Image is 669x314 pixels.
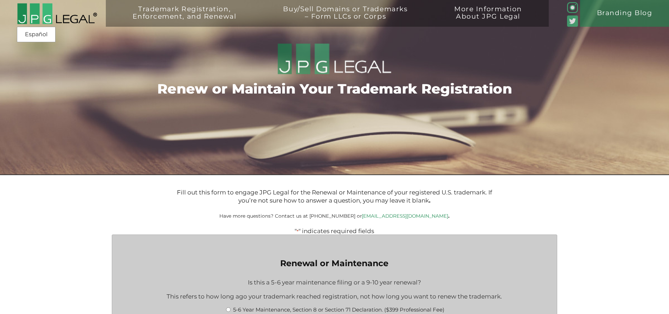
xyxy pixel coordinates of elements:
[112,6,257,32] a: Trademark Registration,Enforcement, and Renewal
[87,228,582,235] p: " " indicates required fields
[263,6,427,32] a: Buy/Sell Domains or Trademarks– Form LLCs or Corps
[280,258,388,268] legend: Renewal or Maintenance
[233,306,444,313] label: 5-6 Year Maintenance, Section 8 or Section 71 Declaration. ($399 Professional Fee)
[448,213,450,219] b: .
[17,3,97,25] img: 2016-logo-black-letters-3-r.png
[362,213,448,219] a: [EMAIL_ADDRESS][DOMAIN_NAME]
[429,197,430,204] b: .
[117,274,552,306] div: Is this a 5-6 year maintenance filing or a 9-10 year renewal? This refers to how long ago your tr...
[434,6,542,32] a: More InformationAbout JPG Legal
[567,2,578,13] img: glyph-logo_May2016-green3-90.png
[174,188,495,205] p: Fill out this form to engage JPG Legal for the Renewal or Maintenance of your registered U.S. tra...
[19,28,53,41] a: Español
[567,15,578,27] img: Twitter_Social_Icon_Rounded_Square_Color-mid-green3-90.png
[219,213,450,219] small: Have more questions? Contact us at [PHONE_NUMBER] or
